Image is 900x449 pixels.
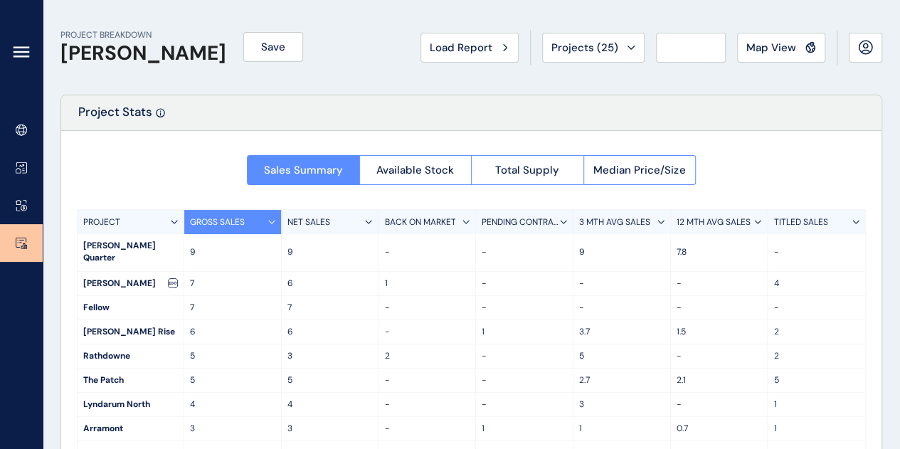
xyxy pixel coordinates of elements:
[579,398,665,411] p: 3
[746,41,796,55] span: Map View
[287,326,373,338] p: 6
[677,216,751,228] p: 12 MTH AVG SALES
[773,374,859,386] p: 5
[773,423,859,435] p: 1
[677,423,762,435] p: 0.7
[773,326,859,338] p: 2
[430,41,492,55] span: Load Report
[78,344,184,368] div: Rathdowne
[579,374,665,386] p: 2.7
[78,104,152,130] p: Project Stats
[482,374,567,386] p: -
[243,32,303,62] button: Save
[384,398,470,411] p: -
[287,302,373,314] p: 7
[60,41,226,65] h1: [PERSON_NAME]
[60,29,226,41] p: PROJECT BREAKDOWN
[482,350,567,362] p: -
[190,302,275,314] p: 7
[677,302,762,314] p: -
[287,423,373,435] p: 3
[78,320,184,344] div: [PERSON_NAME] Rise
[773,350,859,362] p: 2
[420,33,519,63] button: Load Report
[384,350,470,362] p: 2
[482,398,567,411] p: -
[190,398,275,411] p: 4
[542,33,645,63] button: Projects (25)
[551,41,618,55] span: Projects ( 25 )
[78,272,184,295] div: [PERSON_NAME]
[482,216,560,228] p: PENDING CONTRACTS
[579,216,650,228] p: 3 MTH AVG SALES
[482,326,567,338] p: 1
[677,278,762,290] p: -
[583,155,697,185] button: Median Price/Size
[287,350,373,362] p: 3
[384,302,470,314] p: -
[773,278,859,290] p: 4
[384,374,470,386] p: -
[677,398,762,411] p: -
[773,398,859,411] p: 1
[190,326,275,338] p: 6
[384,278,470,290] p: 1
[78,296,184,319] div: Fellow
[773,302,859,314] p: -
[376,163,454,177] span: Available Stock
[579,278,665,290] p: -
[579,326,665,338] p: 3.7
[737,33,825,63] button: Map View
[593,163,685,177] span: Median Price/Size
[247,155,359,185] button: Sales Summary
[579,302,665,314] p: -
[384,246,470,258] p: -
[495,163,559,177] span: Total Supply
[78,234,184,271] div: [PERSON_NAME] Quarter
[482,302,567,314] p: -
[190,246,275,258] p: 9
[677,350,762,362] p: -
[773,216,827,228] p: TITLED SALES
[190,278,275,290] p: 7
[261,40,285,54] span: Save
[78,417,184,440] div: Arramont
[384,423,470,435] p: -
[579,246,665,258] p: 9
[579,350,665,362] p: 5
[677,326,762,338] p: 1.5
[78,369,184,392] div: The Patch
[190,423,275,435] p: 3
[287,278,373,290] p: 6
[482,423,567,435] p: 1
[471,155,583,185] button: Total Supply
[482,278,567,290] p: -
[579,423,665,435] p: 1
[83,216,120,228] p: PROJECT
[78,393,184,416] div: Lyndarum North
[190,374,275,386] p: 5
[384,216,455,228] p: BACK ON MARKET
[287,216,330,228] p: NET SALES
[384,326,470,338] p: -
[287,398,373,411] p: 4
[773,246,859,258] p: -
[482,246,567,258] p: -
[190,216,245,228] p: GROSS SALES
[287,374,373,386] p: 5
[190,350,275,362] p: 5
[359,155,472,185] button: Available Stock
[677,246,762,258] p: 7.8
[264,163,343,177] span: Sales Summary
[287,246,373,258] p: 9
[677,374,762,386] p: 2.1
